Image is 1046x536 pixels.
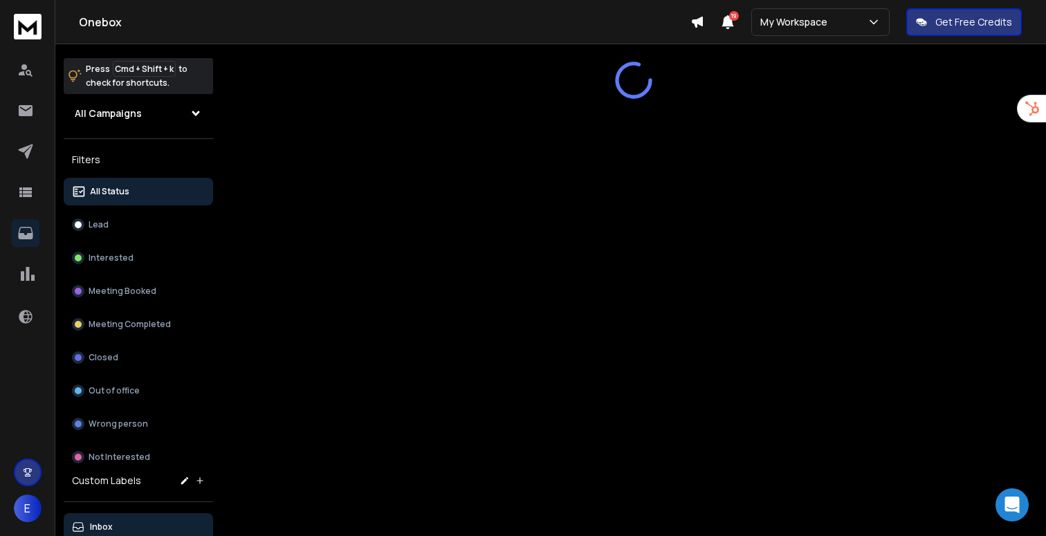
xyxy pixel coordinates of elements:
p: Wrong person [89,418,148,429]
button: Wrong person [64,410,213,438]
button: Get Free Credits [906,8,1022,36]
span: 19 [729,11,739,21]
button: All Status [64,178,213,205]
button: Lead [64,211,213,239]
p: My Workspace [760,15,833,29]
div: Open Intercom Messenger [995,488,1029,521]
p: Out of office [89,385,140,396]
p: Meeting Completed [89,319,171,330]
p: Get Free Credits [935,15,1012,29]
button: Meeting Booked [64,277,213,305]
h3: Filters [64,150,213,169]
button: Not Interested [64,443,213,471]
button: E [14,495,42,522]
button: Closed [64,344,213,371]
p: Closed [89,352,118,363]
p: Inbox [90,521,113,533]
p: Lead [89,219,109,230]
button: All Campaigns [64,100,213,127]
span: Cmd + Shift + k [113,61,176,77]
img: logo [14,14,42,39]
p: All Status [90,186,129,197]
h3: Custom Labels [72,474,141,488]
p: Not Interested [89,452,150,463]
button: Out of office [64,377,213,405]
p: Meeting Booked [89,286,156,297]
p: Press to check for shortcuts. [86,62,187,90]
p: Interested [89,252,134,264]
button: Interested [64,244,213,272]
h1: Onebox [79,14,690,30]
button: Meeting Completed [64,311,213,338]
h1: All Campaigns [75,107,142,120]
